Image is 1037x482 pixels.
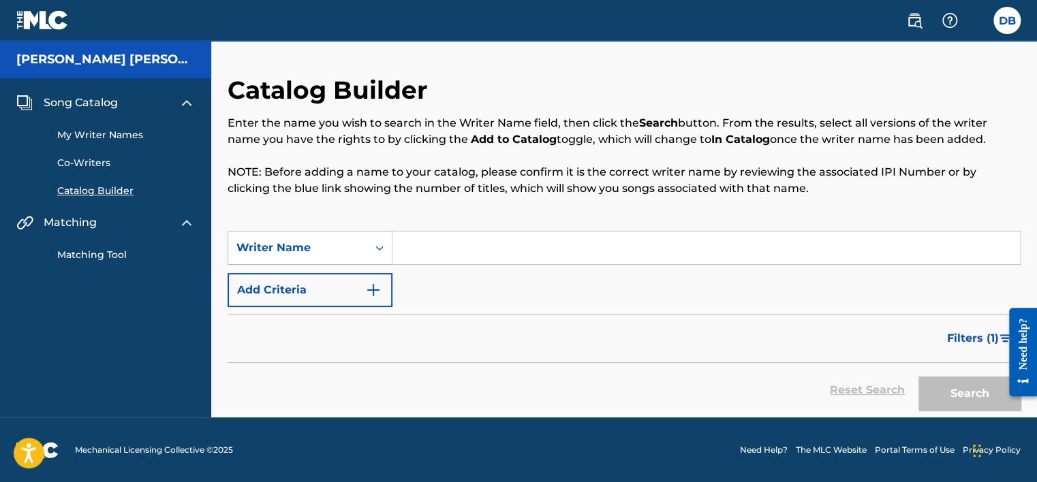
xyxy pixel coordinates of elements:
img: search [906,12,923,29]
strong: In Catalog [711,133,770,146]
span: Matching [44,214,97,231]
img: Matching [16,214,33,231]
strong: Search [639,116,678,129]
iframe: Chat Widget [969,417,1037,482]
span: Filters ( 1 ) [947,330,999,347]
h2: Catalog Builder [228,75,435,106]
a: Matching Tool [57,248,195,262]
img: expand [179,95,195,111]
a: Song CatalogSong Catalog [16,95,118,111]
div: Help [936,7,963,34]
strong: Add to Catalog [471,133,557,146]
a: My Writer Names [57,128,195,142]
p: NOTE: Before adding a name to your catalog, please confirm it is the correct writer name by revie... [228,164,1021,197]
button: Add Criteria [228,273,392,307]
div: Drag [973,430,981,471]
a: Need Help? [740,444,788,456]
a: Co-Writers [57,156,195,170]
div: Writer Name [236,240,359,256]
h5: BUI MANH DUNG [16,52,195,67]
div: User Menu [993,7,1021,34]
a: The MLC Website [796,444,867,456]
a: Portal Terms of Use [875,444,955,456]
p: Enter the name you wish to search in the Writer Name field, then click the button. From the resul... [228,115,1021,148]
img: logo [16,442,59,458]
img: 9d2ae6d4665cec9f34b9.svg [365,282,382,298]
div: Notifications [972,14,985,27]
iframe: Resource Center [999,298,1037,407]
img: MLC Logo [16,10,69,30]
span: Mechanical Licensing Collective © 2025 [75,444,233,456]
a: Public Search [901,7,928,34]
a: Catalog Builder [57,184,195,198]
form: Search Form [228,231,1021,417]
button: Filters (1) [939,321,1021,355]
span: Song Catalog [44,95,118,111]
img: help [942,12,958,29]
img: Song Catalog [16,95,33,111]
img: expand [179,214,195,231]
a: Privacy Policy [963,444,1021,456]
